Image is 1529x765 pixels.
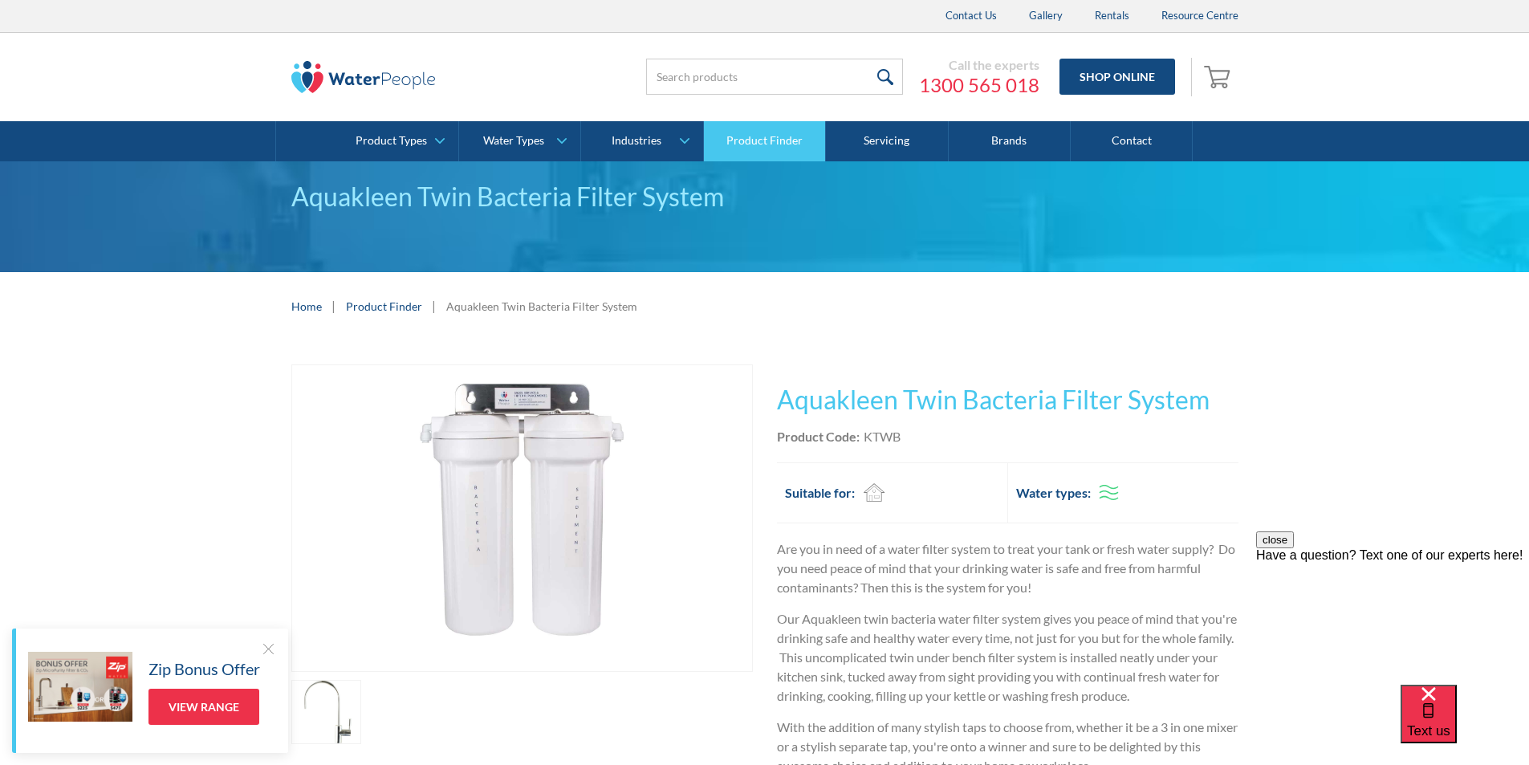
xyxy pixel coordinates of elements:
div: KTWB [864,427,901,446]
a: Product Types [337,121,458,161]
a: Water Types [459,121,580,161]
div: Aquakleen Twin Bacteria Filter System [291,177,1238,216]
a: View Range [148,689,259,725]
a: Home [291,298,322,315]
img: shopping cart [1204,63,1234,89]
iframe: podium webchat widget bubble [1401,685,1529,765]
h1: Aquakleen Twin Bacteria Filter System [777,380,1238,419]
div: Water Types [483,134,544,148]
a: open lightbox [291,680,362,744]
a: Industries [581,121,702,161]
a: Open empty cart [1200,58,1238,96]
a: 1300 565 018 [919,73,1039,97]
img: Aquakleen Twin Bacteria Filter System [292,365,752,672]
a: Product Finder [346,298,422,315]
p: Are you in need of a water filter system to treat your tank or fresh water supply? Do you need pe... [777,539,1238,597]
a: Contact [1071,121,1193,161]
div: Product Types [356,134,427,148]
h5: Zip Bonus Offer [148,657,260,681]
img: Zip Bonus Offer [28,652,132,722]
div: | [430,296,438,315]
a: open lightbox [291,364,753,673]
div: Call the experts [919,57,1039,73]
a: Brands [949,121,1071,161]
a: Product Finder [704,121,826,161]
p: Our Aquakleen twin bacteria water filter system gives you peace of mind that you're drinking safe... [777,609,1238,706]
div: | [330,296,338,315]
iframe: podium webchat widget prompt [1256,531,1529,705]
img: The Water People [291,61,436,93]
input: Search products [646,59,903,95]
strong: Product Code: [777,429,860,444]
h2: Suitable for: [785,483,855,503]
h2: Water types: [1016,483,1091,503]
a: Shop Online [1059,59,1175,95]
div: Aquakleen Twin Bacteria Filter System [446,298,637,315]
a: Servicing [826,121,948,161]
div: Industries [612,134,661,148]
